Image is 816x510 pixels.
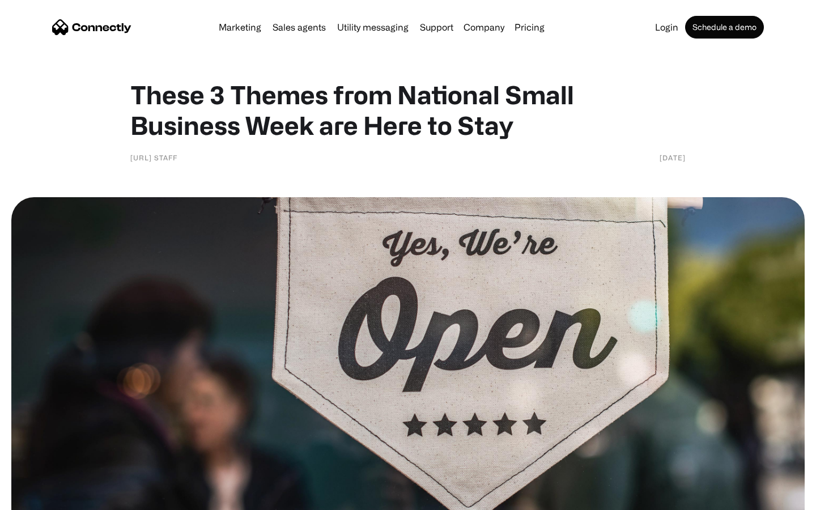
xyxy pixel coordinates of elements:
[415,23,458,32] a: Support
[268,23,330,32] a: Sales agents
[23,490,68,506] ul: Language list
[685,16,764,39] a: Schedule a demo
[130,79,686,141] h1: These 3 Themes from National Small Business Week are Here to Stay
[660,152,686,163] div: [DATE]
[651,23,683,32] a: Login
[11,490,68,506] aside: Language selected: English
[333,23,413,32] a: Utility messaging
[214,23,266,32] a: Marketing
[130,152,177,163] div: [URL] Staff
[510,23,549,32] a: Pricing
[464,19,504,35] div: Company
